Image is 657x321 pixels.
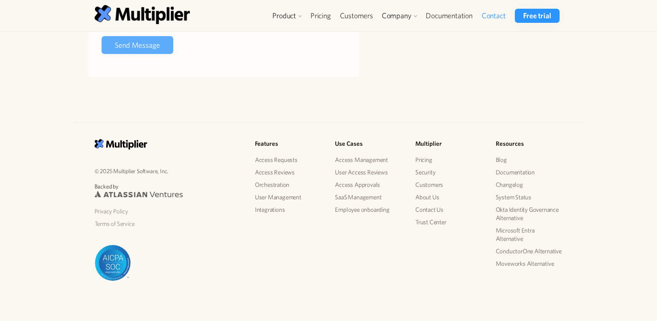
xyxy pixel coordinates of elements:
div: Product [268,9,306,23]
a: Terms of Service [95,218,242,230]
a: Integrations [255,203,322,216]
a: Okta Identity Governance Alternative [496,203,563,224]
a: Access Approvals [335,179,402,191]
a: Privacy Policy [95,205,242,218]
input: Send Message [102,36,173,54]
a: Customers [415,179,482,191]
a: Access Requests [255,154,322,166]
a: Microsoft Entra Alternative [496,224,563,245]
a: ConductorOne Alternative [496,245,563,257]
a: Documentation [496,166,563,179]
a: Documentation [421,9,477,23]
a: Trust Center [415,216,482,228]
a: Pricing [306,9,335,23]
a: Contact Us [415,203,482,216]
h5: Features [255,139,322,149]
div: Product [272,11,296,21]
a: Contact [477,9,510,23]
h5: Use Cases [335,139,402,149]
a: Changelog [496,179,563,191]
a: Access Reviews [255,166,322,179]
a: Moveworks Alternative [496,257,563,270]
p: Backed by [95,182,242,191]
div: Company [382,11,412,21]
h5: Resources [496,139,563,149]
a: User Management [255,191,322,203]
a: Access Management [335,154,402,166]
div: Company [378,9,422,23]
a: User Access Reviews [335,166,402,179]
a: Free trial [515,9,559,23]
a: Security [415,166,482,179]
a: Blog [496,154,563,166]
a: SaaS Management [335,191,402,203]
a: About Us [415,191,482,203]
p: © 2025 Multiplier Software, Inc. [95,166,242,176]
h5: Multiplier [415,139,482,149]
a: Employee onboarding [335,203,402,216]
a: System Status [496,191,563,203]
a: Pricing [415,154,482,166]
a: Orchestration [255,179,322,191]
a: Customers [335,9,378,23]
